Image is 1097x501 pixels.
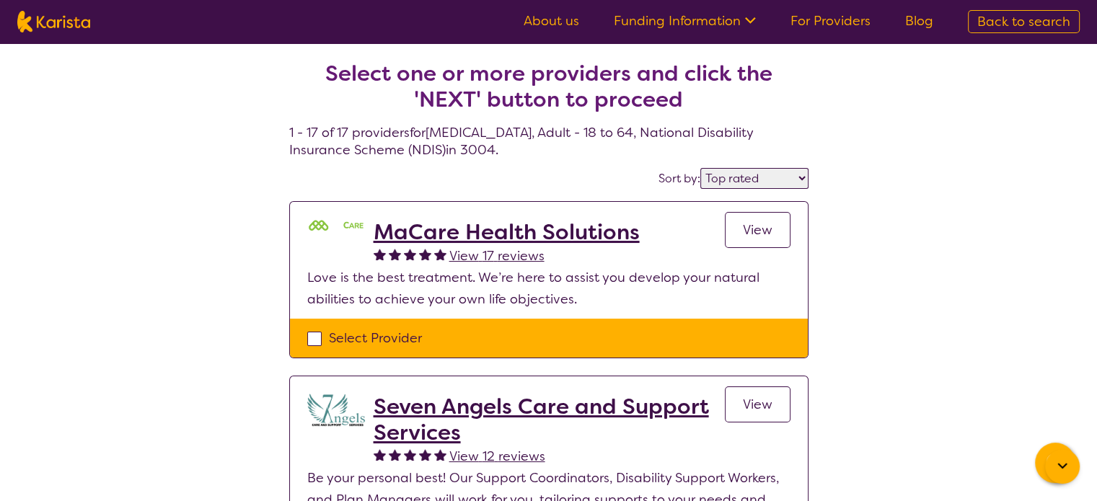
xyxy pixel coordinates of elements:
img: fullstar [404,448,416,461]
img: mgttalrdbt23wl6urpfy.png [307,219,365,234]
img: fullstar [419,248,431,260]
a: Seven Angels Care and Support Services [374,394,725,445]
a: View [725,212,790,248]
a: View 17 reviews [449,245,545,267]
img: fullstar [434,448,446,461]
a: Blog [905,12,933,30]
button: Channel Menu [1035,443,1075,483]
span: View [743,396,772,413]
img: fullstar [374,248,386,260]
label: Sort by: [658,171,700,186]
p: Love is the best treatment. We’re here to assist you develop your natural abilities to achieve yo... [307,267,790,310]
img: fullstar [404,248,416,260]
a: About us [524,12,579,30]
h2: Select one or more providers and click the 'NEXT' button to proceed [307,61,791,112]
a: View [725,386,790,422]
img: fullstar [389,448,401,461]
span: View 12 reviews [449,448,545,465]
img: fullstar [374,448,386,461]
a: View 12 reviews [449,445,545,467]
span: View [743,221,772,239]
span: View 17 reviews [449,247,545,265]
img: fullstar [389,248,401,260]
span: Back to search [977,13,1070,30]
h4: 1 - 17 of 17 providers for [MEDICAL_DATA] , Adult - 18 to 64 , National Disability Insurance Sche... [289,26,809,159]
a: For Providers [790,12,871,30]
img: lugdbhoacugpbhbgex1l.png [307,394,365,426]
a: MaCare Health Solutions [374,219,640,245]
img: Karista logo [17,11,90,32]
a: Funding Information [614,12,756,30]
img: fullstar [434,248,446,260]
img: fullstar [419,448,431,461]
a: Back to search [968,10,1080,33]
